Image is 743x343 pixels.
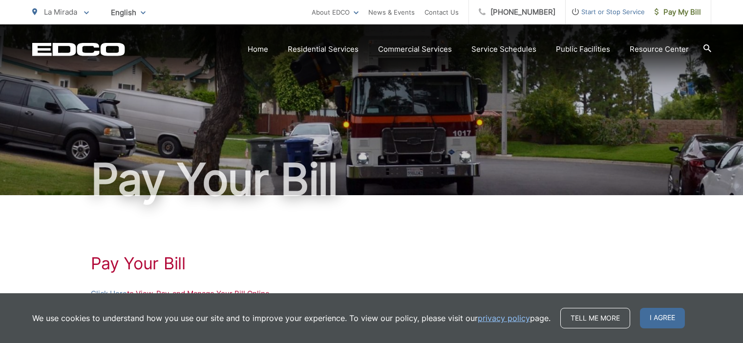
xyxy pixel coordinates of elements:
[248,43,268,55] a: Home
[32,42,125,56] a: EDCD logo. Return to the homepage.
[91,288,653,300] p: to View, Pay, and Manage Your Bill Online
[630,43,689,55] a: Resource Center
[44,7,77,17] span: La Mirada
[655,6,701,18] span: Pay My Bill
[312,6,359,18] a: About EDCO
[32,312,551,324] p: We use cookies to understand how you use our site and to improve your experience. To view our pol...
[91,288,127,300] a: Click Here
[91,254,653,273] h1: Pay Your Bill
[556,43,610,55] a: Public Facilities
[368,6,415,18] a: News & Events
[560,308,630,328] a: Tell me more
[32,155,711,204] h1: Pay Your Bill
[288,43,359,55] a: Residential Services
[425,6,459,18] a: Contact Us
[471,43,536,55] a: Service Schedules
[640,308,685,328] span: I agree
[478,312,530,324] a: privacy policy
[104,4,153,21] span: English
[378,43,452,55] a: Commercial Services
